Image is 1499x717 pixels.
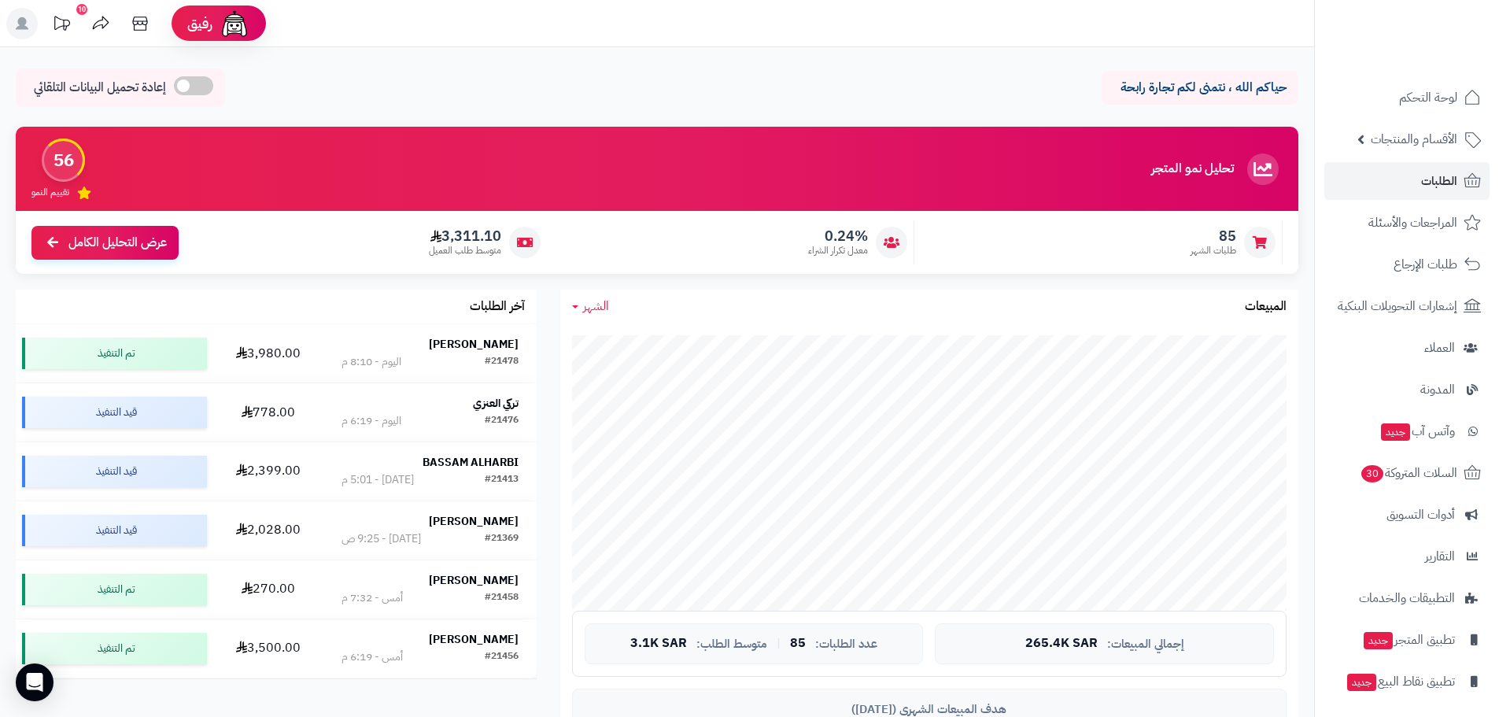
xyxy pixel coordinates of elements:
strong: [PERSON_NAME] [429,572,519,589]
div: اليوم - 8:10 م [342,354,401,370]
div: اليوم - 6:19 م [342,413,401,429]
span: تطبيق المتجر [1362,629,1455,651]
span: المدونة [1420,379,1455,401]
span: | [777,638,781,649]
div: #21456 [485,649,519,665]
span: متوسط طلب العميل [429,244,501,257]
span: الشهر [583,297,609,316]
span: الأقسام والمنتجات [1371,128,1457,150]
span: عدد الطلبات: [815,638,877,651]
span: رفيق [187,14,212,33]
span: عرض التحليل الكامل [68,234,167,252]
span: إجمالي المبيعات: [1107,638,1184,651]
a: تطبيق نقاط البيعجديد [1324,663,1490,700]
span: معدل تكرار الشراء [808,244,868,257]
div: تم التنفيذ [22,574,207,605]
strong: [PERSON_NAME] [429,513,519,530]
td: 778.00 [213,383,323,442]
div: قيد التنفيذ [22,456,207,487]
a: العملاء [1324,329,1490,367]
a: الشهر [572,298,609,316]
a: أدوات التسويق [1324,496,1490,534]
span: أدوات التسويق [1386,504,1455,526]
div: #21413 [485,472,519,488]
span: 3,311.10 [429,227,501,245]
img: ai-face.png [219,8,250,39]
span: طلبات الإرجاع [1394,253,1457,275]
span: التقارير [1425,545,1455,567]
td: 2,399.00 [213,442,323,501]
span: 85 [1191,227,1236,245]
div: قيد التنفيذ [22,397,207,428]
a: لوحة التحكم [1324,79,1490,116]
span: العملاء [1424,337,1455,359]
div: [DATE] - 5:01 م [342,472,414,488]
a: التطبيقات والخدمات [1324,579,1490,617]
div: 10 [76,4,87,15]
span: لوحة التحكم [1399,87,1457,109]
strong: تركي العنزي [473,395,519,412]
a: التقارير [1324,538,1490,575]
span: طلبات الشهر [1191,244,1236,257]
div: تم التنفيذ [22,633,207,664]
span: إعادة تحميل البيانات التلقائي [34,79,166,97]
td: 3,500.00 [213,619,323,678]
a: طلبات الإرجاع [1324,246,1490,283]
span: الطلبات [1421,170,1457,192]
img: logo-2.png [1392,44,1484,77]
span: جديد [1381,423,1410,441]
span: 85 [790,637,806,651]
span: السلات المتروكة [1360,462,1457,484]
strong: BASSAM ALHARBI [423,454,519,471]
span: تطبيق نقاط البيع [1346,671,1455,693]
a: السلات المتروكة30 [1324,454,1490,492]
div: قيد التنفيذ [22,515,207,546]
div: #21476 [485,413,519,429]
span: إشعارات التحويلات البنكية [1338,295,1457,317]
div: أمس - 6:19 م [342,649,403,665]
div: #21369 [485,531,519,547]
a: المراجعات والأسئلة [1324,204,1490,242]
a: الطلبات [1324,162,1490,200]
a: المدونة [1324,371,1490,408]
span: 0.24% [808,227,868,245]
span: التطبيقات والخدمات [1359,587,1455,609]
span: 3.1K SAR [630,637,687,651]
span: المراجعات والأسئلة [1368,212,1457,234]
a: وآتس آبجديد [1324,412,1490,450]
strong: [PERSON_NAME] [429,631,519,648]
div: #21478 [485,354,519,370]
span: 265.4K SAR [1025,637,1098,651]
div: أمس - 7:32 م [342,590,403,606]
span: جديد [1347,674,1376,691]
div: Open Intercom Messenger [16,663,54,701]
a: تطبيق المتجرجديد [1324,621,1490,659]
div: تم التنفيذ [22,338,207,369]
p: حياكم الله ، نتمنى لكم تجارة رابحة [1113,79,1287,97]
span: وآتس آب [1379,420,1455,442]
h3: المبيعات [1245,300,1287,314]
span: جديد [1364,632,1393,649]
div: [DATE] - 9:25 ص [342,531,421,547]
div: #21458 [485,590,519,606]
h3: آخر الطلبات [470,300,525,314]
strong: [PERSON_NAME] [429,336,519,353]
a: تحديثات المنصة [42,8,81,43]
h3: تحليل نمو المتجر [1151,162,1234,176]
span: تقييم النمو [31,186,69,199]
span: متوسط الطلب: [696,638,767,651]
td: 3,980.00 [213,324,323,383]
a: إشعارات التحويلات البنكية [1324,287,1490,325]
span: 30 [1361,465,1383,482]
td: 2,028.00 [213,501,323,560]
td: 270.00 [213,560,323,619]
a: عرض التحليل الكامل [31,226,179,260]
